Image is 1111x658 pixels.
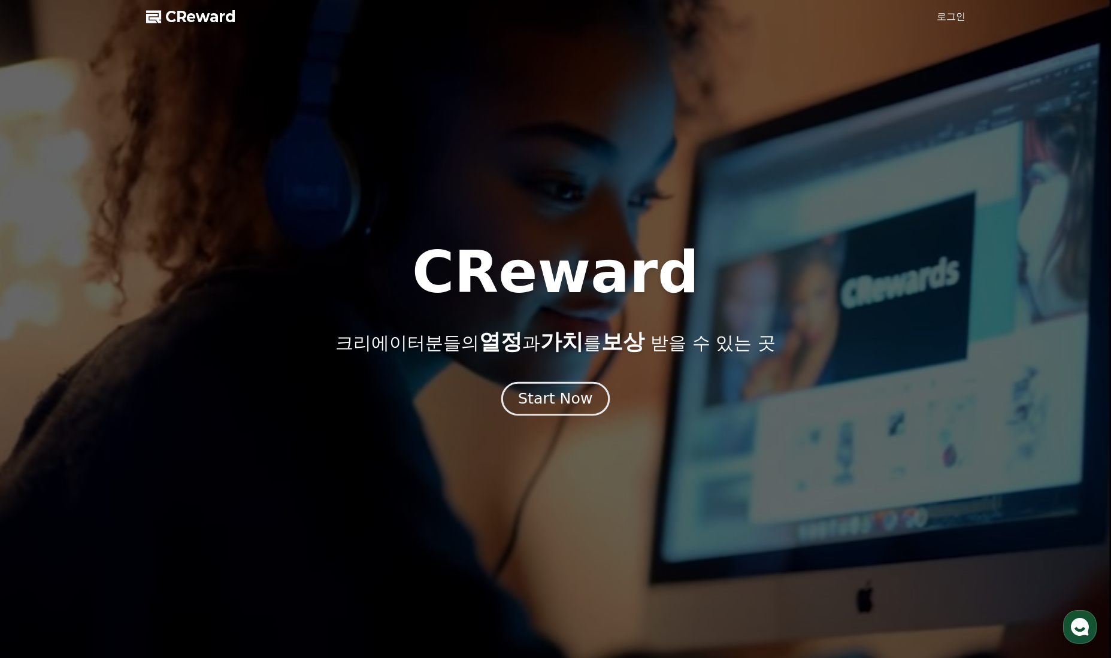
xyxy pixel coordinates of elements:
span: 가치 [540,329,583,354]
a: 대화 [79,380,155,410]
h1: CReward [412,244,699,301]
span: 열정 [479,329,522,354]
a: 로그인 [937,10,965,24]
a: Start Now [504,395,607,406]
span: 보상 [601,329,644,354]
span: 대화 [110,398,124,408]
span: 홈 [38,398,45,407]
div: Start Now [518,389,592,409]
p: 크리에이터분들의 과 를 받을 수 있는 곳 [335,330,775,354]
span: 설정 [185,398,199,407]
a: CReward [146,7,236,26]
span: CReward [165,7,236,26]
a: 홈 [4,380,79,410]
button: Start Now [501,381,610,416]
a: 설정 [155,380,230,410]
